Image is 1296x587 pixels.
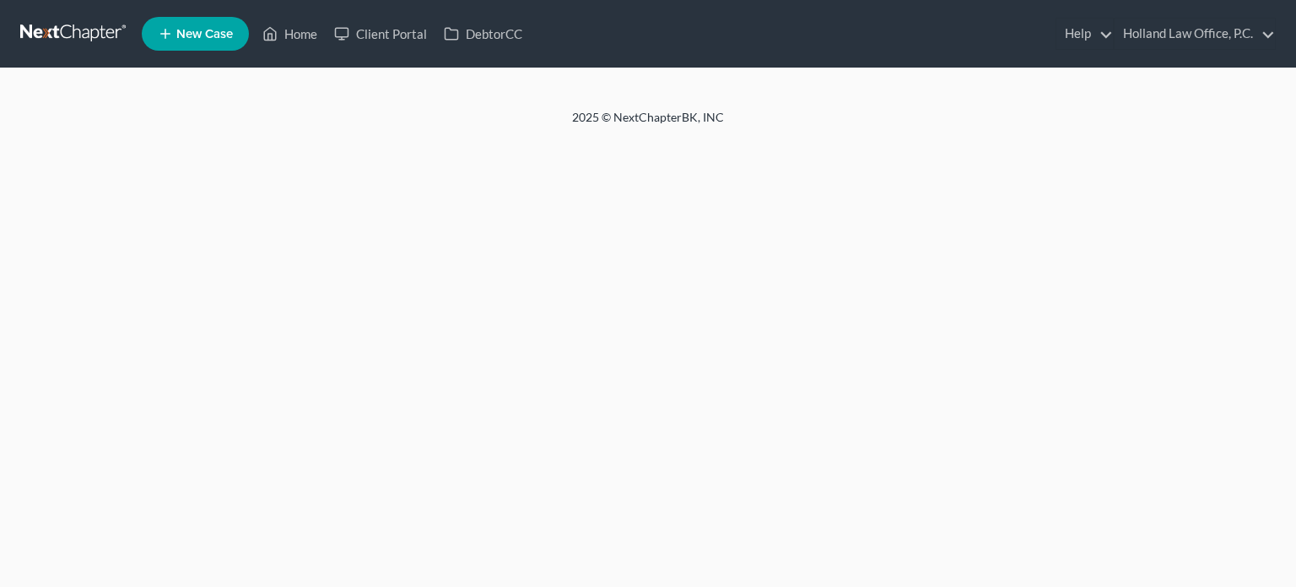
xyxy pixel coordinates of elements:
a: Client Portal [326,19,435,49]
a: Help [1056,19,1113,49]
a: Home [254,19,326,49]
new-legal-case-button: New Case [142,17,249,51]
a: DebtorCC [435,19,531,49]
div: 2025 © NextChapterBK, INC [167,109,1129,139]
a: Holland Law Office, P.C. [1115,19,1275,49]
